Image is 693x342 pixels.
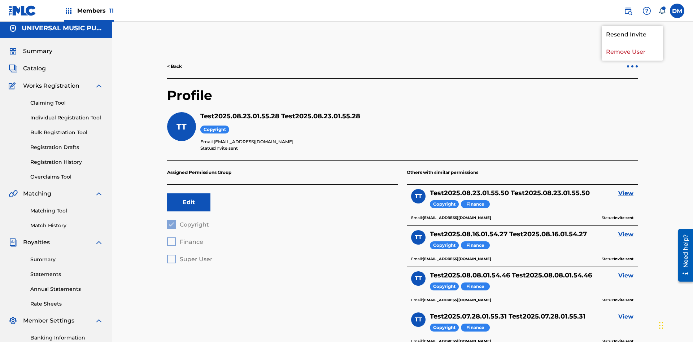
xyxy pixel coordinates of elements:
[461,324,490,332] span: Finance
[602,43,663,61] p: Remove User
[602,26,663,43] p: Resend Invite
[415,192,422,201] span: TT
[30,256,103,263] a: Summary
[30,300,103,308] a: Rate Sheets
[167,63,182,70] a: < Back
[9,189,18,198] img: Matching
[214,139,293,144] span: [EMAIL_ADDRESS][DOMAIN_NAME]
[430,189,590,197] h5: Test2025.08.23.01.55.50 Test2025.08.23.01.55.50
[167,193,210,211] button: Edit
[30,285,103,293] a: Annual Statements
[614,298,633,302] b: Invite sent
[618,312,633,321] a: View
[642,6,651,15] img: help
[109,7,114,14] span: 11
[23,64,46,73] span: Catalog
[9,64,46,73] a: CatalogCatalog
[657,307,693,342] iframe: Chat Widget
[430,282,459,291] span: Copyright
[614,256,633,261] b: Invite sent
[64,6,73,15] img: Top Rightsholders
[9,316,17,325] img: Member Settings
[670,4,684,18] div: User Menu
[167,161,398,185] p: Assigned Permissions Group
[23,189,51,198] span: Matching
[411,215,491,221] p: Email:
[9,47,17,56] img: Summary
[461,282,490,291] span: Finance
[430,200,459,209] span: Copyright
[411,297,491,303] p: Email:
[640,4,654,18] div: Help
[30,129,103,136] a: Bulk Registration Tool
[618,189,633,198] a: View
[9,64,17,73] img: Catalog
[614,215,633,220] b: Invite sent
[77,6,114,15] span: Members
[461,200,490,209] span: Finance
[215,145,238,151] span: Invite sent
[659,315,663,336] div: Drag
[30,173,103,181] a: Overclaims Tool
[95,82,103,90] img: expand
[23,82,79,90] span: Works Registration
[658,7,666,14] div: Notifications
[423,256,491,261] b: [EMAIL_ADDRESS][DOMAIN_NAME]
[30,222,103,229] a: Match History
[430,312,585,321] h5: Test2025.07.28.01.55.31 Test2025.07.28.01.55.31
[415,315,422,324] span: TT
[423,298,491,302] b: [EMAIL_ADDRESS][DOMAIN_NAME]
[430,230,587,238] h5: Test2025.08.16.01.54.27 Test2025.08.16.01.54.27
[415,233,422,242] span: TT
[624,6,632,15] img: search
[200,145,638,152] p: Status:
[167,87,638,112] h2: Profile
[9,238,17,247] img: Royalties
[23,238,50,247] span: Royalties
[200,112,638,120] h5: Test2025.08.23.01.55.28 Test2025.08.23.01.55.28
[30,114,103,122] a: Individual Registration Tool
[602,297,633,303] p: Status:
[618,230,633,239] a: View
[9,47,52,56] a: SummarySummary
[415,274,422,283] span: TT
[30,144,103,151] a: Registration Drafts
[602,256,633,262] p: Status:
[618,271,633,280] a: View
[30,99,103,107] a: Claiming Tool
[95,189,103,198] img: expand
[9,24,17,33] img: Accounts
[673,226,693,285] iframe: Resource Center
[30,158,103,166] a: Registration History
[30,334,103,342] a: Banking Information
[176,122,187,132] span: TT
[411,256,491,262] p: Email:
[200,126,229,134] span: Copyright
[407,161,638,185] p: Others with similar permissions
[30,207,103,215] a: Matching Tool
[23,47,52,56] span: Summary
[430,271,592,280] h5: Test2025.08.08.01.54.46 Test2025.08.08.01.54.46
[95,238,103,247] img: expand
[23,316,74,325] span: Member Settings
[423,215,491,220] b: [EMAIL_ADDRESS][DOMAIN_NAME]
[30,271,103,278] a: Statements
[621,4,635,18] a: Public Search
[461,241,490,250] span: Finance
[430,241,459,250] span: Copyright
[9,5,36,16] img: MLC Logo
[602,215,633,221] p: Status:
[430,324,459,332] span: Copyright
[200,139,638,145] p: Email:
[95,316,103,325] img: expand
[22,24,103,32] h5: UNIVERSAL MUSIC PUB GROUP
[9,82,18,90] img: Works Registration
